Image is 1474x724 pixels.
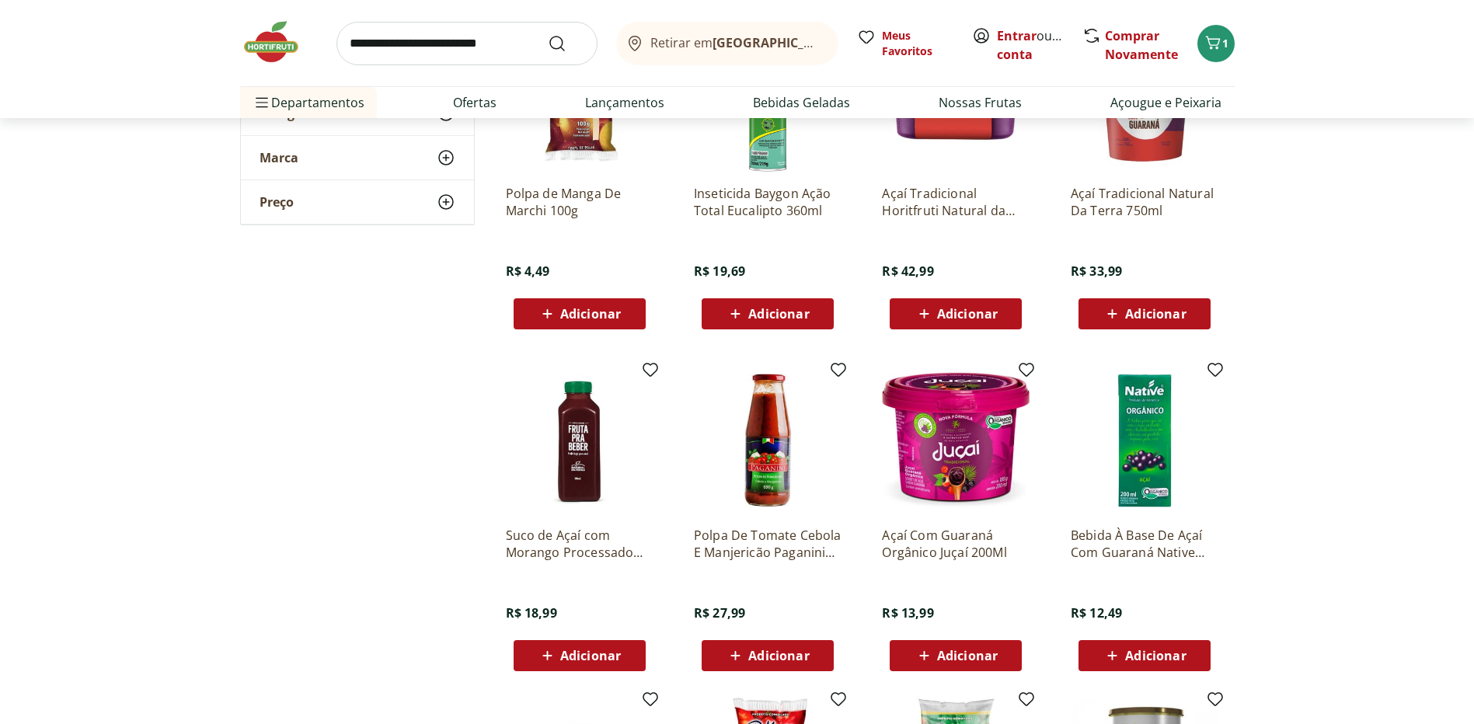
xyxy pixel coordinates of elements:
[882,604,933,621] span: R$ 13,99
[937,308,998,320] span: Adicionar
[616,22,838,65] button: Retirar em[GEOGRAPHIC_DATA]/[GEOGRAPHIC_DATA]
[336,22,598,65] input: search
[453,93,497,112] a: Ofertas
[694,185,842,219] a: Inseticida Baygon Ação Total Eucalipto 360ml
[560,649,621,662] span: Adicionar
[882,367,1030,514] img: Açaí Com Guaraná Orgânico Juçaí 200Ml
[506,527,653,561] a: Suco de Açaí com Morango Processado 500ml
[1078,640,1211,671] button: Adicionar
[1078,298,1211,329] button: Adicionar
[937,649,998,662] span: Adicionar
[1071,263,1122,280] span: R$ 33,99
[882,263,933,280] span: R$ 42,99
[548,34,585,53] button: Submit Search
[506,367,653,514] img: Suco de Açaí com Morango Processado 500ml
[694,367,842,514] img: Polpa De Tomate Cebola E Manjericão Paganini Vidro 690G
[748,308,809,320] span: Adicionar
[939,93,1022,112] a: Nossas Frutas
[1071,367,1218,514] img: Bebida À Base De Açaí Com Guaraná Native 200Ml
[1071,527,1218,561] a: Bebida À Base De Açaí Com Guaraná Native 200Ml
[748,649,809,662] span: Adicionar
[506,185,653,219] a: Polpa de Manga De Marchi 100g
[253,84,364,121] span: Departamentos
[1105,27,1178,63] a: Comprar Novamente
[694,604,745,621] span: R$ 27,99
[650,36,822,50] span: Retirar em
[241,180,474,224] button: Preço
[560,308,621,320] span: Adicionar
[514,298,646,329] button: Adicionar
[694,263,745,280] span: R$ 19,69
[702,640,834,671] button: Adicionar
[1222,36,1228,50] span: 1
[890,298,1022,329] button: Adicionar
[882,185,1030,219] a: Açaí Tradicional Horitfruti Natural da Terra 1,5L
[997,27,1037,44] a: Entrar
[240,19,318,65] img: Hortifruti
[260,150,298,165] span: Marca
[253,84,271,121] button: Menu
[702,298,834,329] button: Adicionar
[1125,308,1186,320] span: Adicionar
[997,27,1082,63] a: Criar conta
[506,604,557,621] span: R$ 18,99
[1071,185,1218,219] a: Açaí Tradicional Natural Da Terra 750ml
[1125,649,1186,662] span: Adicionar
[882,28,953,59] span: Meus Favoritos
[1197,25,1235,62] button: Carrinho
[997,26,1066,64] span: ou
[506,263,550,280] span: R$ 4,49
[857,28,953,59] a: Meus Favoritos
[1110,93,1221,112] a: Açougue e Peixaria
[890,640,1022,671] button: Adicionar
[713,34,974,51] b: [GEOGRAPHIC_DATA]/[GEOGRAPHIC_DATA]
[514,640,646,671] button: Adicionar
[260,194,294,210] span: Preço
[882,527,1030,561] a: Açaí Com Guaraná Orgânico Juçaí 200Ml
[753,93,850,112] a: Bebidas Geladas
[241,136,474,179] button: Marca
[694,527,842,561] a: Polpa De Tomate Cebola E Manjericão Paganini Vidro 690G
[1071,604,1122,621] span: R$ 12,49
[585,93,664,112] a: Lançamentos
